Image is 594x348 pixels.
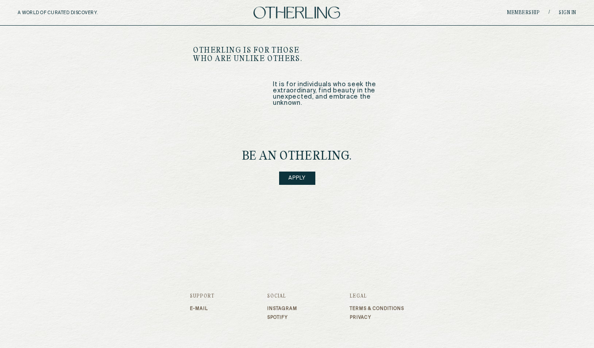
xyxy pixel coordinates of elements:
h3: Support [190,294,215,299]
span: / [549,9,550,16]
a: E-mail [190,306,215,311]
h1: OTHERLING IS FOR THOSE WHO ARE UNLIKE OTHERS. [193,46,310,63]
h3: Social [267,294,297,299]
a: Sign in [559,10,576,15]
a: Privacy [350,315,404,320]
h4: be an Otherling. [242,150,352,163]
a: Terms & Conditions [350,306,404,311]
a: Membership [507,10,540,15]
h3: Legal [350,294,404,299]
img: logo [253,7,340,19]
p: It is for individuals who seek the extraordinary, find beauty in the unexpected, and embrace the ... [273,81,401,106]
a: Apply [279,172,315,185]
a: Spotify [267,315,297,320]
a: Instagram [267,306,297,311]
h5: A WORLD OF CURATED DISCOVERY. [18,10,136,15]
